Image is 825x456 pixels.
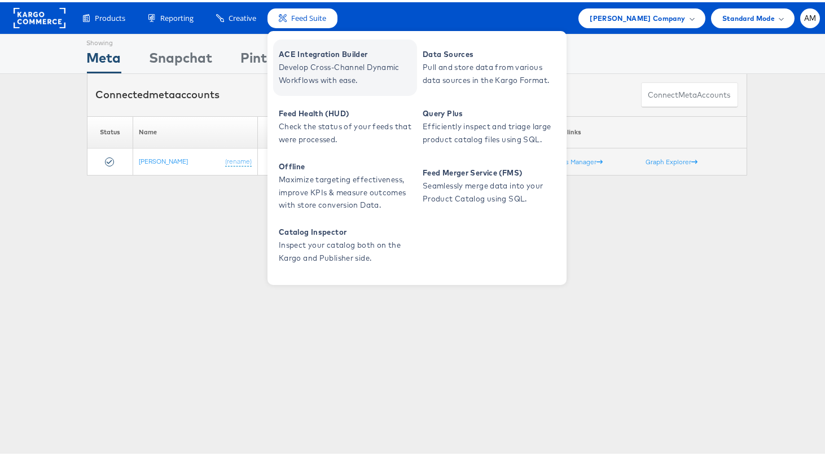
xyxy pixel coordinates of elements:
[279,223,414,236] span: Catalog Inspector
[722,10,775,22] span: Standard Mode
[279,118,414,144] span: Check the status of your feeds that were processed.
[417,37,561,94] a: Data Sources Pull and store data from various data sources in the Kargo Format.
[160,11,194,21] span: Reporting
[417,156,561,212] a: Feed Merger Service (FMS) Seamlessly merge data into your Product Catalog using SQL.
[150,46,213,71] div: Snapchat
[229,11,256,21] span: Creative
[273,97,417,153] a: Feed Health (HUD) Check the status of your feeds that were processed.
[279,59,414,85] span: Develop Cross-Channel Dynamic Workflows with ease.
[133,114,258,146] th: Name
[646,155,697,164] a: Graph Explorer
[423,177,558,203] span: Seamlessly merge data into your Product Catalog using SQL.
[95,11,125,21] span: Products
[96,85,220,100] div: Connected accounts
[87,32,121,46] div: Showing
[273,215,417,271] a: Catalog Inspector Inspect your catalog both on the Kargo and Publisher side.
[279,171,414,209] span: Maximize targeting effectiveness, improve KPIs & measure outcomes with store conversion Data.
[291,11,326,21] span: Feed Suite
[541,155,603,164] a: Business Manager
[241,46,301,71] div: Pinterest
[279,46,414,59] span: ACE Integration Builder
[225,155,252,164] a: (rename)
[417,97,561,153] a: Query Plus Efficiently inspect and triage large product catalog files using SQL.
[87,114,133,146] th: Status
[804,12,817,20] span: AM
[279,158,414,171] span: Offline
[150,86,175,99] span: meta
[87,46,121,71] div: Meta
[423,164,558,177] span: Feed Merger Service (FMS)
[258,146,314,173] td: USD
[279,236,414,262] span: Inspect your catalog both on the Kargo and Publisher side.
[423,105,558,118] span: Query Plus
[423,118,558,144] span: Efficiently inspect and triage large product catalog files using SQL.
[258,114,314,146] th: Currency
[273,37,417,94] a: ACE Integration Builder Develop Cross-Channel Dynamic Workflows with ease.
[273,156,417,212] a: Offline Maximize targeting effectiveness, improve KPIs & measure outcomes with store conversion D...
[279,105,414,118] span: Feed Health (HUD)
[139,155,188,163] a: [PERSON_NAME]
[679,87,697,98] span: meta
[423,59,558,85] span: Pull and store data from various data sources in the Kargo Format.
[423,46,558,59] span: Data Sources
[590,10,685,22] span: [PERSON_NAME] Company
[641,80,738,106] button: ConnectmetaAccounts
